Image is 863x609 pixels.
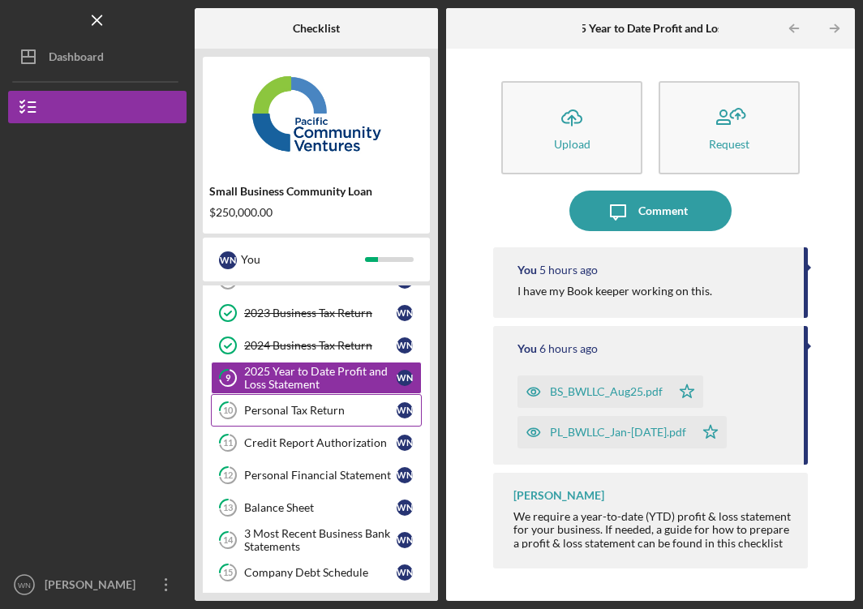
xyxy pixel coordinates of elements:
div: You [241,246,365,273]
tspan: 11 [223,438,233,448]
tspan: 14 [223,535,234,546]
button: WN[PERSON_NAME] [8,568,187,601]
tspan: 12 [223,470,233,481]
a: 2024 Business Tax ReturnWN [211,329,422,362]
div: You [517,342,537,355]
div: W N [397,500,413,516]
div: I have my Book keeper working on this. [517,285,712,298]
a: 13Balance SheetWN [211,491,422,524]
button: Comment [569,191,732,231]
div: Credit Report Authorization [244,436,397,449]
time: 2025-09-18 16:33 [539,342,598,355]
button: Request [659,81,800,174]
div: W N [397,370,413,386]
div: Personal Tax Return [244,404,397,417]
tspan: 10 [223,405,234,416]
a: 12Personal Financial StatementWN [211,459,422,491]
a: 11Credit Report AuthorizationWN [211,427,422,459]
a: 10Personal Tax ReturnWN [211,394,422,427]
div: W N [397,467,413,483]
div: W N [397,564,413,581]
div: Personal Financial Statement [244,469,397,482]
a: 15Company Debt ScheduleWN [211,556,422,589]
div: Dashboard [49,41,104,77]
div: You [517,264,537,277]
button: Dashboard [8,41,187,73]
b: Checklist [293,22,340,35]
a: 2023 Business Tax ReturnWN [211,297,422,329]
div: $250,000.00 [209,206,423,219]
div: W N [397,337,413,354]
div: W N [397,532,413,548]
div: 3 Most Recent Business Bank Statements [244,527,397,553]
div: Company Debt Schedule [244,566,397,579]
div: 2025 Year to Date Profit and Loss Statement [244,365,397,391]
div: Comment [638,191,688,231]
div: Upload [554,138,590,150]
a: 92025 Year to Date Profit and Loss StatementWN [211,362,422,394]
tspan: 9 [225,373,231,384]
div: PL_BWLLC_Jan-[DATE].pdf [550,426,686,439]
div: Request [709,138,749,150]
time: 2025-09-18 17:11 [539,264,598,277]
tspan: 15 [223,568,233,578]
button: BS_BWLLC_Aug25.pdf [517,375,703,408]
div: 2024 Business Tax Return [244,339,397,352]
b: 2025 Year to Date Profit and Loss Statement [560,22,782,35]
tspan: 13 [223,503,233,513]
div: [PERSON_NAME] [513,489,604,502]
button: Upload [501,81,642,174]
div: W N [397,402,413,418]
button: PL_BWLLC_Jan-[DATE].pdf [517,416,727,448]
div: W N [397,435,413,451]
div: We require a year-to-date (YTD) profit & loss statement for your business. If needed, a guide for... [513,510,791,589]
div: 2023 Business Tax Return [244,307,397,320]
div: W N [219,251,237,269]
a: 143 Most Recent Business Bank StatementsWN [211,524,422,556]
div: Small Business Community Loan [209,185,423,198]
div: Balance Sheet [244,501,397,514]
div: [PERSON_NAME] [41,568,146,605]
div: W N [397,305,413,321]
div: BS_BWLLC_Aug25.pdf [550,385,663,398]
img: Product logo [203,65,430,162]
text: WN [18,581,31,590]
